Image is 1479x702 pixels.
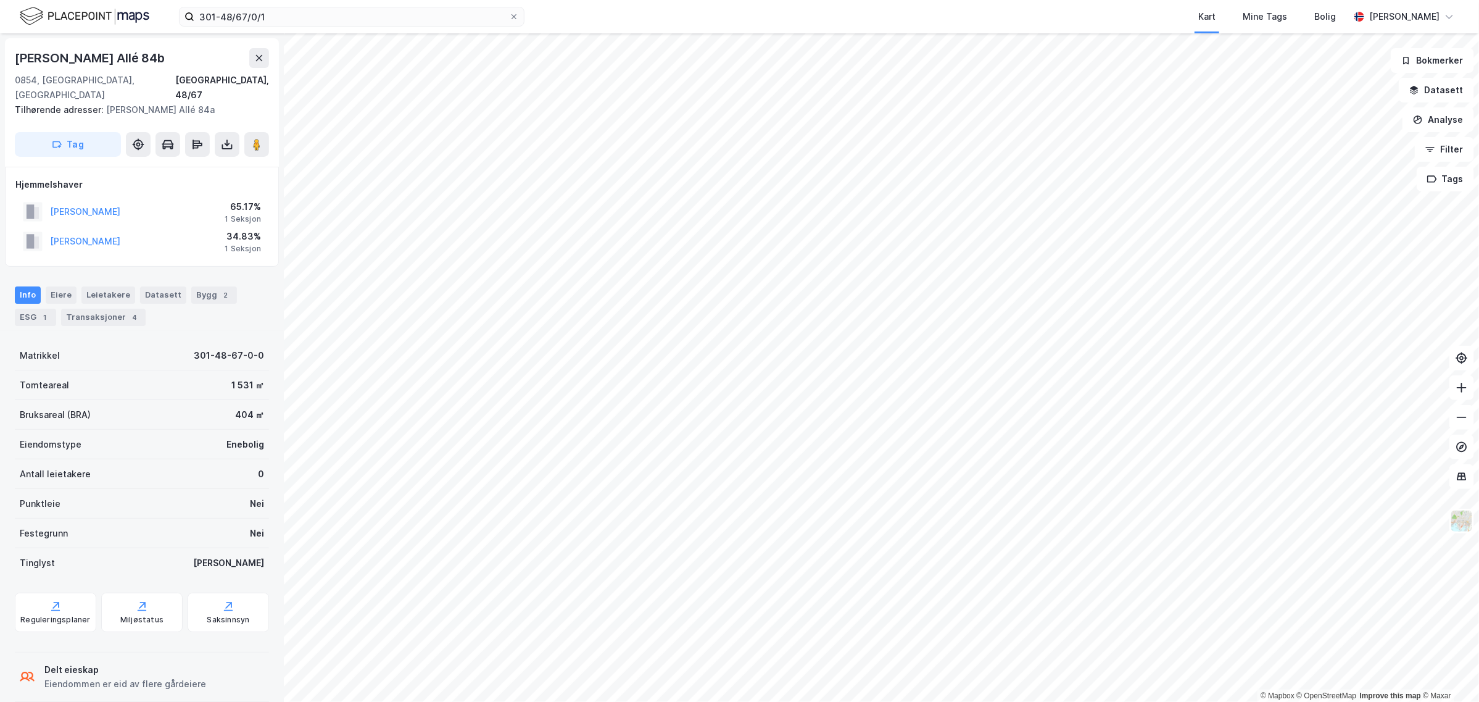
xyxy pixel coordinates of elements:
[81,286,135,304] div: Leietakere
[225,244,261,254] div: 1 Seksjon
[140,286,186,304] div: Datasett
[20,437,81,452] div: Eiendomstype
[193,556,264,570] div: [PERSON_NAME]
[1391,48,1474,73] button: Bokmerker
[220,289,232,301] div: 2
[15,102,259,117] div: [PERSON_NAME] Allé 84a
[225,214,261,224] div: 1 Seksjon
[15,309,56,326] div: ESG
[1402,107,1474,132] button: Analyse
[15,286,41,304] div: Info
[226,437,264,452] div: Enebolig
[15,48,167,68] div: [PERSON_NAME] Allé 84b
[258,467,264,482] div: 0
[225,199,261,214] div: 65.17%
[1360,692,1421,700] a: Improve this map
[1417,167,1474,191] button: Tags
[20,378,69,393] div: Tomteareal
[1198,9,1216,24] div: Kart
[120,615,164,625] div: Miljøstatus
[1417,643,1479,702] iframe: Chat Widget
[235,407,264,422] div: 404 ㎡
[44,662,206,677] div: Delt eieskap
[231,378,264,393] div: 1 531 ㎡
[46,286,77,304] div: Eiere
[1314,9,1336,24] div: Bolig
[225,229,261,244] div: 34.83%
[20,526,68,541] div: Festegrunn
[1243,9,1287,24] div: Mine Tags
[1399,78,1474,102] button: Datasett
[194,348,264,363] div: 301-48-67-0-0
[20,6,149,27] img: logo.f888ab2527a4732fd821a326f86c7f29.svg
[44,677,206,692] div: Eiendommen er eid av flere gårdeiere
[39,311,51,324] div: 1
[15,177,268,192] div: Hjemmelshaver
[128,311,141,324] div: 4
[20,556,55,570] div: Tinglyst
[20,467,91,482] div: Antall leietakere
[250,496,264,511] div: Nei
[207,615,250,625] div: Saksinnsyn
[194,7,509,26] input: Søk på adresse, matrikkel, gårdeiere, leietakere eller personer
[1417,643,1479,702] div: Kontrollprogram for chat
[15,73,175,102] div: 0854, [GEOGRAPHIC_DATA], [GEOGRAPHIC_DATA]
[1450,509,1473,533] img: Z
[20,407,91,422] div: Bruksareal (BRA)
[1369,9,1440,24] div: [PERSON_NAME]
[61,309,146,326] div: Transaksjoner
[250,526,264,541] div: Nei
[15,132,121,157] button: Tag
[191,286,237,304] div: Bygg
[175,73,269,102] div: [GEOGRAPHIC_DATA], 48/67
[20,496,60,511] div: Punktleie
[20,348,60,363] div: Matrikkel
[15,104,106,115] span: Tilhørende adresser:
[1415,137,1474,162] button: Filter
[1261,692,1295,700] a: Mapbox
[1297,692,1357,700] a: OpenStreetMap
[20,615,90,625] div: Reguleringsplaner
